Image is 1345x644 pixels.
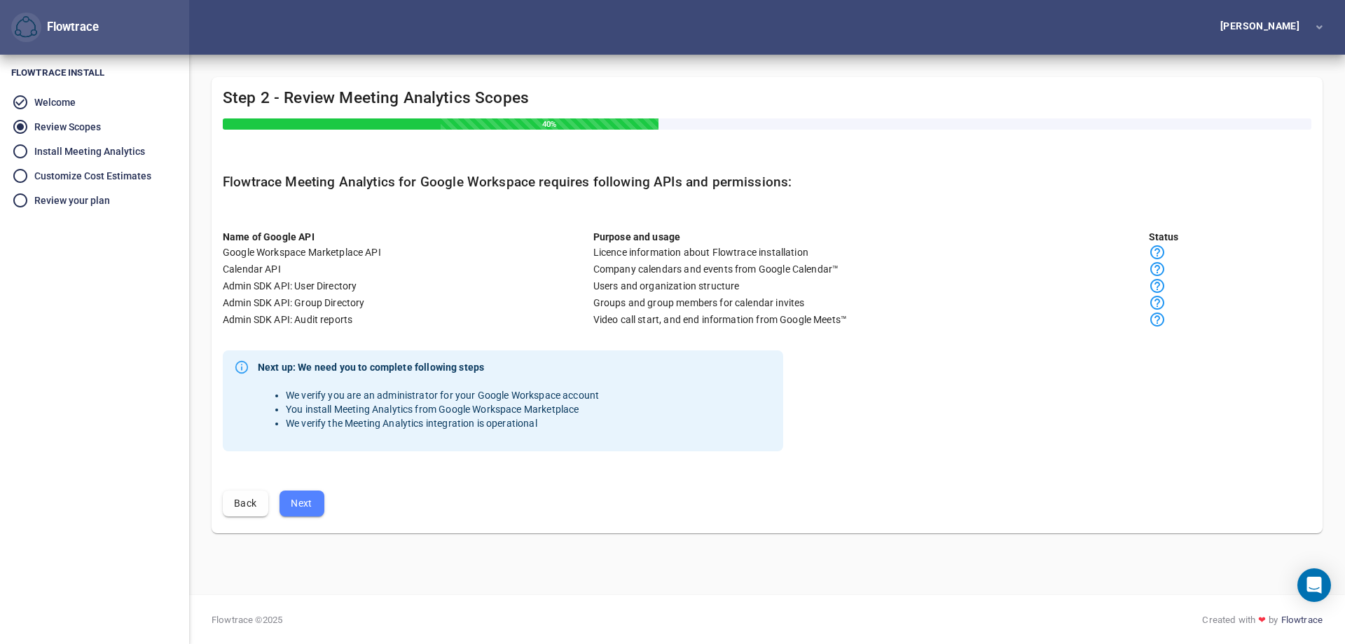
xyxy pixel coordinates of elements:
span: Flowtrace © 2025 [212,613,282,626]
button: Next [280,491,324,516]
div: Calendar API [223,262,593,276]
li: We verify you are an administrator for your Google Workspace account [286,388,599,402]
button: Flowtrace [11,13,41,43]
h5: Flowtrace Meeting Analytics for Google Workspace requires following APIs and permissions: [223,174,1311,191]
button: [PERSON_NAME] [1198,15,1334,41]
div: Company calendars and events from Google Calendar™ [593,262,1149,276]
div: Google Workspace Marketplace API [223,245,593,259]
div: Admin SDK API: Group Directory [223,296,593,310]
li: You install Meeting Analytics from Google Workspace Marketplace [286,402,599,416]
strong: Next up: We need you to complete following steps [258,360,599,374]
span: ❤ [1255,613,1269,626]
b: Purpose and usage [593,231,681,242]
b: Status [1149,231,1179,242]
div: Video call start, and end information from Google Meets™ [593,313,1149,327]
button: Back [223,491,268,516]
h4: Step 2 - Review Meeting Analytics Scopes [223,88,1311,130]
b: Name of Google API [223,231,315,242]
div: Groups and group members for calendar invites [593,296,1149,310]
span: Next [291,495,313,512]
div: Open Intercom Messenger [1297,568,1331,602]
div: Licence information about Flowtrace installation [593,245,1149,259]
div: Created with [1202,613,1323,626]
div: Admin SDK API: User Directory [223,279,593,293]
div: Admin SDK API: Audit reports [223,313,593,327]
div: [PERSON_NAME] [1220,21,1305,31]
div: Flowtrace [11,13,99,43]
li: We verify the Meeting Analytics integration is operational [286,416,599,430]
div: 40% [441,118,658,130]
img: Flowtrace [15,16,37,39]
a: Flowtrace [1281,613,1323,626]
div: Users and organization structure [593,279,1149,293]
span: Back [234,495,257,512]
span: by [1269,613,1278,626]
div: Flowtrace [41,19,99,36]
